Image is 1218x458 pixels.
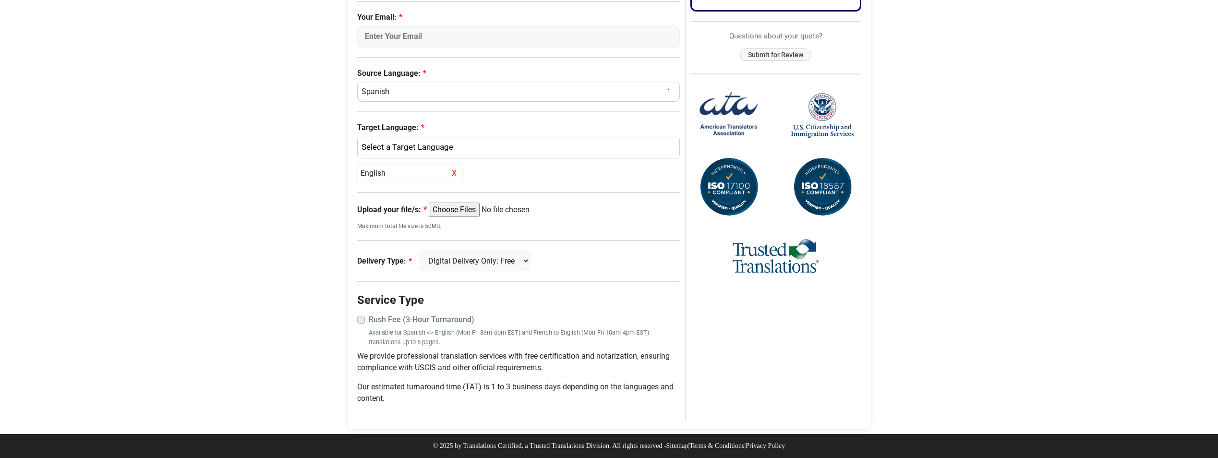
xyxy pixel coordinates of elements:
[666,442,688,449] a: Sitemap
[357,381,680,404] p: Our estimated turnaround time (TAT) is 1 to 3 business days depending on the languages and content.
[433,441,785,451] p: © 2025 by Translations Certified, a Trusted Translations Division. All rights reserved - | |
[357,12,680,23] label: Your Email:
[357,122,680,133] label: Target Language:
[698,156,760,218] img: ISO 17100 Compliant Certification
[357,255,412,267] label: Delivery Type:
[698,84,760,146] img: American Translators Association Logo
[357,350,680,374] p: We provide professional translation services with free certification and notarization, ensuring c...
[740,48,811,61] button: Submit for Review
[689,442,744,449] a: Terms & Conditions
[369,315,474,324] strong: Rush Fee (3-Hour Turnaround)
[369,328,680,346] small: Available for Spanish <> English (Mon-Fri 8am-6pm EST) and French to English (Mon-Fri 10am-4pm ES...
[357,164,463,182] div: English
[357,222,680,230] small: Maximum total file size is 50MB.
[791,92,854,139] img: United States Citizenship and Immigration Services Logo
[362,141,670,154] div: English
[733,238,819,276] img: Trusted Translations Logo
[357,68,680,79] label: Source Language:
[690,32,861,40] h6: Questions about your quote?
[357,25,680,48] input: Enter Your Email
[449,168,459,179] span: X
[357,136,680,159] button: English
[357,204,427,216] label: Upload your file/s:
[357,291,680,309] legend: Service Type
[746,442,785,449] a: Privacy Policy
[791,156,854,218] img: ISO 18587 Compliant Certification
